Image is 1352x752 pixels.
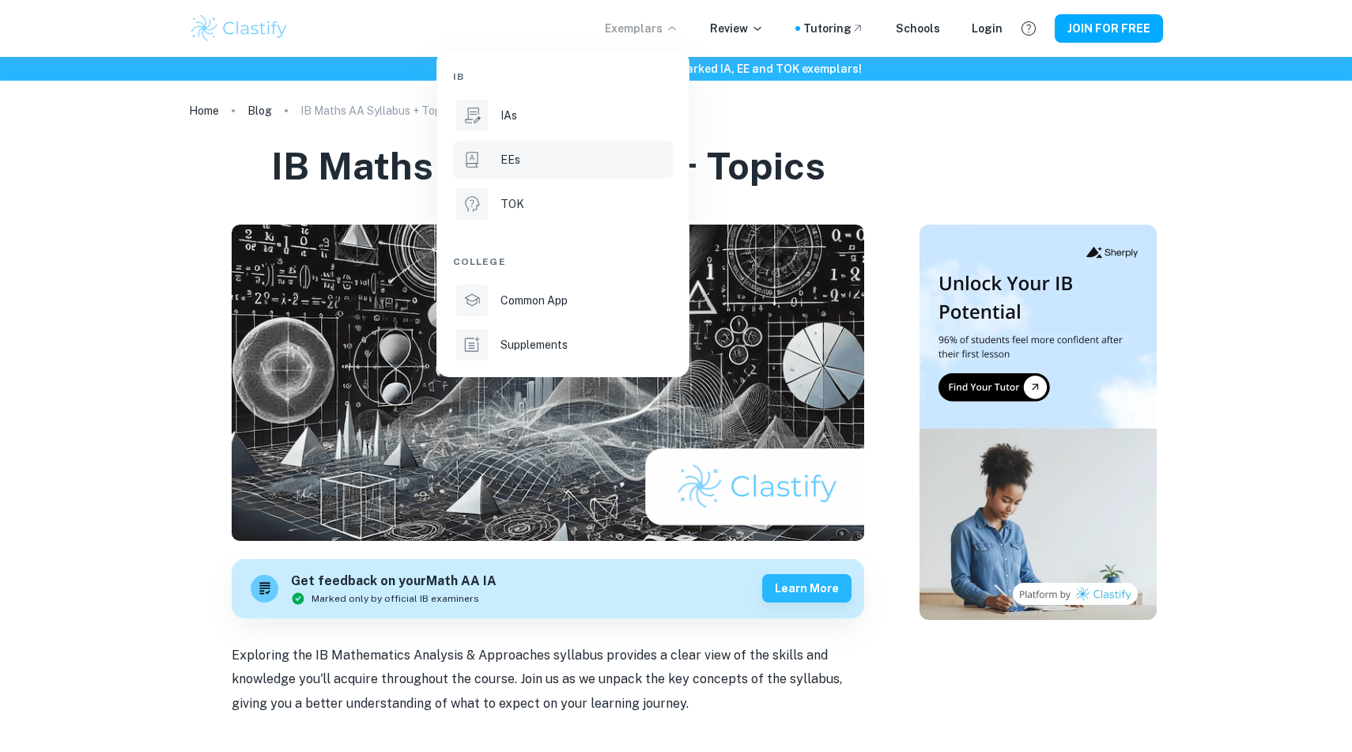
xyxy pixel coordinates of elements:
p: Common App [500,292,568,309]
p: TOK [500,195,524,213]
span: IB [453,70,464,84]
a: TOK [453,185,673,223]
a: Supplements [453,326,673,364]
a: Common App [453,282,673,319]
a: IAs [453,96,673,134]
p: EEs [500,151,520,168]
a: EEs [453,141,673,179]
p: Supplements [500,336,568,353]
span: College [453,255,506,269]
p: IAs [500,107,517,124]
